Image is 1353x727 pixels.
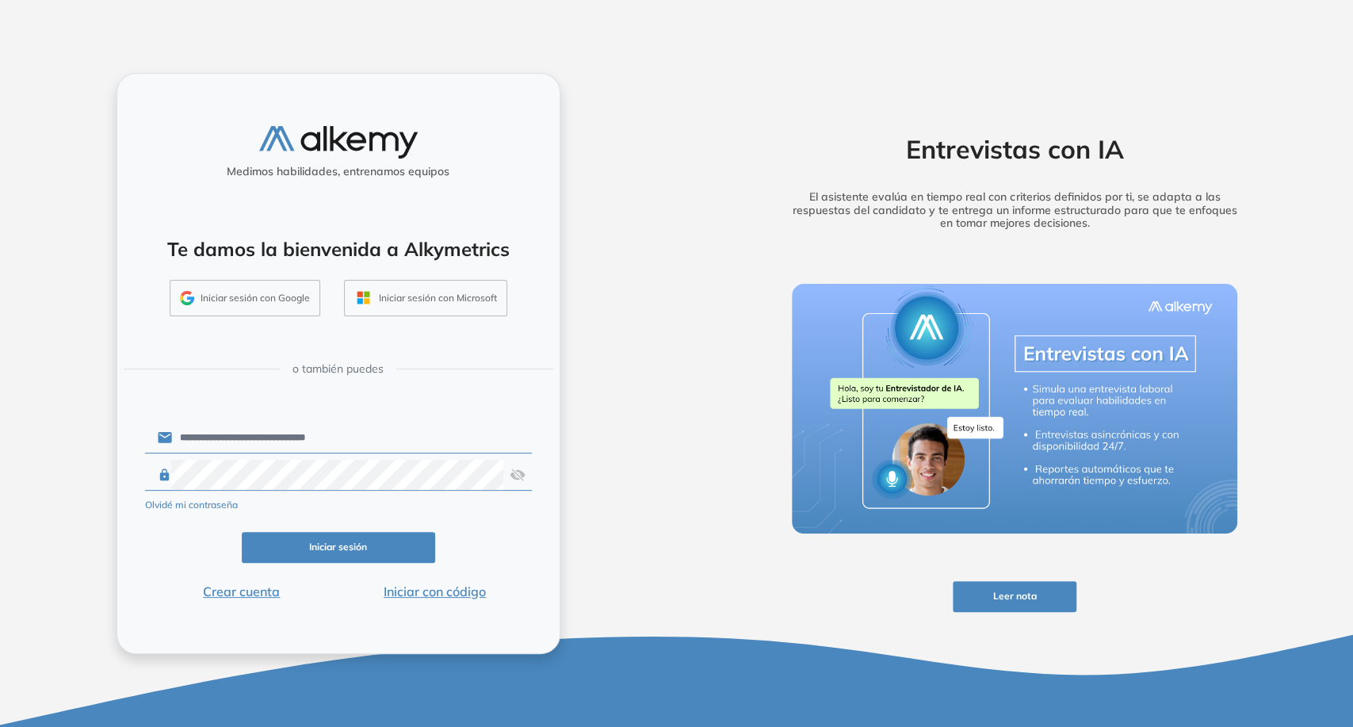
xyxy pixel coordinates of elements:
[259,126,418,159] img: logo-alkemy
[1068,543,1353,727] iframe: Chat Widget
[170,280,320,316] button: Iniciar sesión con Google
[138,238,539,261] h4: Te damos la bienvenida a Alkymetrics
[180,291,194,305] img: GMAIL_ICON
[145,582,338,601] button: Crear cuenta
[767,134,1262,164] h2: Entrevistas con IA
[953,581,1076,612] button: Leer nota
[292,361,384,377] span: o también puedes
[354,289,373,307] img: OUTLOOK_ICON
[242,532,435,563] button: Iniciar sesión
[124,165,553,178] h5: Medimos habilidades, entrenamos equipos
[344,280,507,316] button: Iniciar sesión con Microsoft
[1068,543,1353,727] div: Widget de chat
[145,498,238,512] button: Olvidé mi contraseña
[338,582,532,601] button: Iniciar con código
[792,284,1237,534] img: img-more-info
[510,460,526,490] img: asd
[767,190,1262,230] h5: El asistente evalúa en tiempo real con criterios definidos por ti, se adapta a las respuestas del...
